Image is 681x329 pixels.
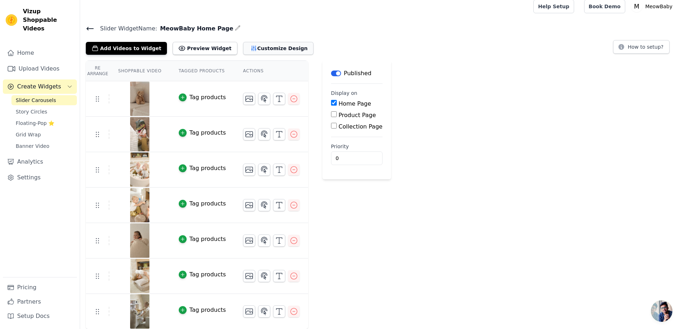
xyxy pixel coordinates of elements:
[613,40,670,54] button: How to setup?
[3,295,77,309] a: Partners
[11,141,77,151] a: Banner Video
[179,93,226,102] button: Tag products
[179,235,226,243] button: Tag products
[339,123,383,130] label: Collection Page
[109,61,170,81] th: Shoppable Video
[3,280,77,295] a: Pricing
[16,120,54,127] span: Floating-Pop ⭐
[130,259,150,293] img: reel-preview-7kbynv-1t.myshopify.com-3701986437097377871_4663752429.jpeg
[189,129,226,137] div: Tag products
[23,7,74,33] span: Vizup Shoppable Videos
[3,309,77,323] a: Setup Docs
[86,61,109,81] th: Re Arrange
[173,42,237,55] button: Preview Widget
[651,300,672,322] div: Otwarty czat
[344,69,371,78] p: Published
[11,118,77,128] a: Floating-Pop ⭐
[3,79,77,94] button: Create Widgets
[179,129,226,137] button: Tag products
[339,112,376,118] label: Product Page
[331,143,383,150] label: Priority
[243,42,314,55] button: Customize Design
[6,14,17,26] img: Vizup
[86,42,167,55] button: Add Videos to Widget
[16,97,56,104] span: Slider Carousels
[235,24,241,33] div: Edit Name
[11,130,77,140] a: Grid Wrap
[243,164,255,176] button: Change Thumbnail
[235,61,308,81] th: Actions
[130,294,150,329] img: reel-preview-7kbynv-1t.myshopify.com-3697385381963089988_2159354913.jpeg
[189,199,226,208] div: Tag products
[3,155,77,169] a: Analytics
[243,199,255,211] button: Change Thumbnail
[170,61,235,81] th: Tagged Products
[331,89,357,97] legend: Display on
[243,270,255,282] button: Change Thumbnail
[3,62,77,76] a: Upload Videos
[189,270,226,279] div: Tag products
[179,306,226,314] button: Tag products
[3,170,77,185] a: Settings
[189,164,226,173] div: Tag products
[243,234,255,247] button: Change Thumbnail
[243,128,255,140] button: Change Thumbnail
[17,82,61,91] span: Create Widgets
[16,131,41,138] span: Grid Wrap
[179,199,226,208] button: Tag products
[130,82,150,116] img: reel-preview-7kbynv-1t.myshopify.com-3701739221668606941_4000166505.jpeg
[11,107,77,117] a: Story Circles
[189,235,226,243] div: Tag products
[3,46,77,60] a: Home
[11,95,77,105] a: Slider Carousels
[157,24,233,33] span: MeowBaby Home Page
[189,93,226,102] div: Tag products
[189,306,226,314] div: Tag products
[16,108,47,115] span: Story Circles
[130,153,150,187] img: reel-preview-7kbynv-1t.myshopify.com-3712770752395628593_4663752429.jpeg
[94,24,157,33] span: Slider Widget Name:
[179,164,226,173] button: Tag products
[339,100,371,107] label: Home Page
[130,188,150,222] img: reel-preview-7kbynv-1t.myshopify.com-3703320895742531491_4663752429.jpeg
[613,45,670,52] a: How to setup?
[243,305,255,318] button: Change Thumbnail
[243,93,255,105] button: Change Thumbnail
[130,117,150,151] img: reel-preview-7kbynv-1t.myshopify.com-3707698220030267032_4663752429.jpeg
[179,270,226,279] button: Tag products
[634,3,639,10] text: M
[130,223,150,258] img: reel-preview-7kbynv-1t.myshopify.com-3727314879464873162_4000166505.jpeg
[16,142,49,150] span: Banner Video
